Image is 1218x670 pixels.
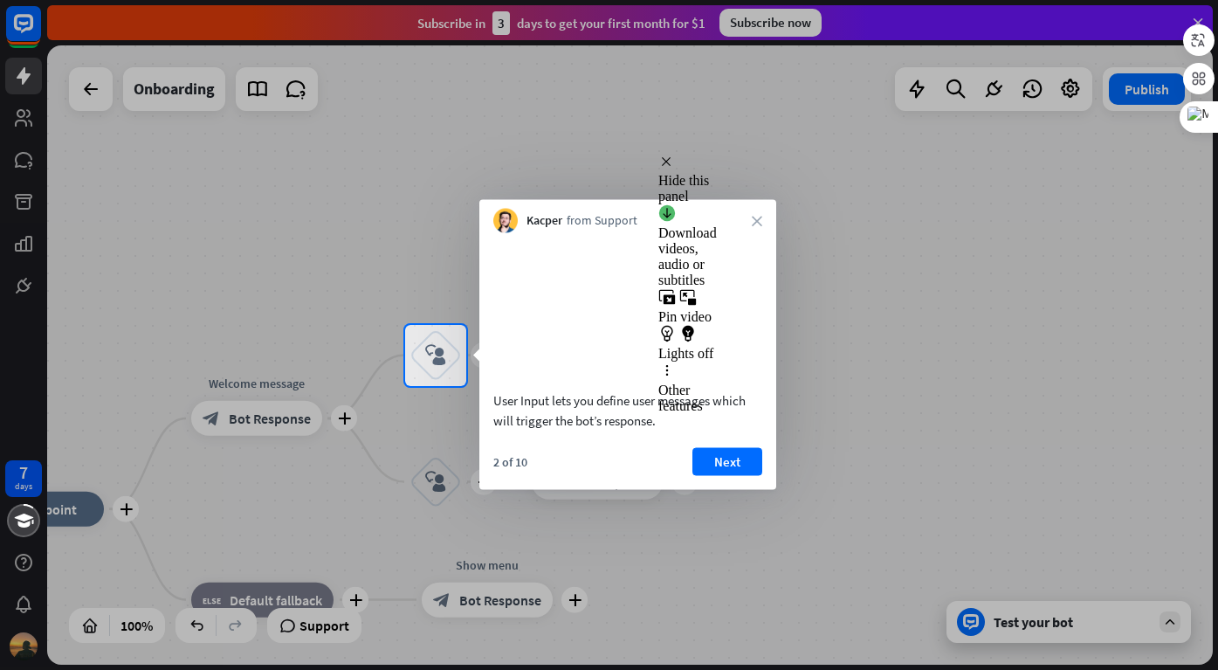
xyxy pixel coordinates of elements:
[567,212,637,230] span: from Support
[692,447,762,475] button: Next
[425,345,446,366] i: block_user_input
[493,453,527,469] div: 2 of 10
[493,390,762,430] div: User Input lets you define user messages which will trigger the bot’s response.
[752,216,762,226] i: close
[526,212,562,230] span: Kacper
[14,7,66,59] button: Open LiveChat chat widget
